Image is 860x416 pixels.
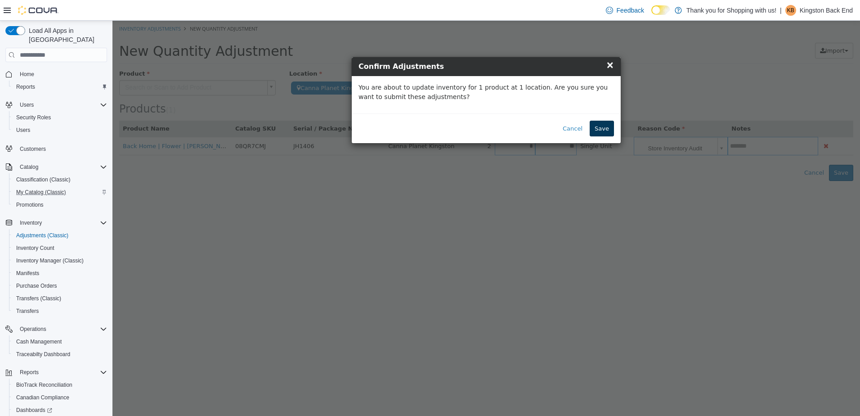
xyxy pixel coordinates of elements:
[13,230,72,241] a: Adjustments (Classic)
[787,5,794,16] span: KB
[16,114,51,121] span: Security Roles
[9,280,111,292] button: Purchase Orders
[13,293,107,304] span: Transfers (Classic)
[16,407,52,414] span: Dashboards
[16,324,107,335] span: Operations
[16,189,66,196] span: My Catalog (Classic)
[9,335,111,348] button: Cash Management
[13,199,47,210] a: Promotions
[16,69,38,80] a: Home
[16,270,39,277] span: Manifests
[16,144,49,154] a: Customers
[16,324,50,335] button: Operations
[16,257,84,264] span: Inventory Manager (Classic)
[493,39,502,50] span: ×
[2,142,111,155] button: Customers
[13,293,65,304] a: Transfers (Classic)
[13,187,70,198] a: My Catalog (Classic)
[20,101,34,109] span: Users
[13,280,107,291] span: Purchase Orders
[13,125,34,136] a: Users
[445,100,475,116] button: Cancel
[13,255,87,266] a: Inventory Manager (Classic)
[20,163,38,171] span: Catalog
[13,380,107,390] span: BioTrack Reconciliation
[16,99,107,110] span: Users
[16,217,107,228] span: Inventory
[13,243,107,253] span: Inventory Count
[13,174,74,185] a: Classification (Classic)
[9,267,111,280] button: Manifests
[13,174,107,185] span: Classification (Classic)
[2,323,111,335] button: Operations
[16,143,107,154] span: Customers
[13,336,65,347] a: Cash Management
[18,6,58,15] img: Cova
[20,219,42,226] span: Inventory
[2,99,111,111] button: Users
[13,187,107,198] span: My Catalog (Classic)
[25,26,107,44] span: Load All Apps in [GEOGRAPHIC_DATA]
[16,367,42,378] button: Reports
[16,282,57,289] span: Purchase Orders
[13,280,61,291] a: Purchase Orders
[16,217,45,228] button: Inventory
[9,173,111,186] button: Classification (Classic)
[9,254,111,267] button: Inventory Manager (Classic)
[9,242,111,254] button: Inventory Count
[16,99,37,110] button: Users
[9,379,111,391] button: BioTrack Reconciliation
[13,349,107,360] span: Traceabilty Dashboard
[20,145,46,153] span: Customers
[13,230,107,241] span: Adjustments (Classic)
[13,405,107,416] span: Dashboards
[602,1,648,19] a: Feedback
[9,391,111,404] button: Canadian Compliance
[9,81,111,93] button: Reports
[651,5,670,15] input: Dark Mode
[16,381,72,389] span: BioTrack Reconciliation
[16,307,39,315] span: Transfers
[13,81,39,92] a: Reports
[13,112,54,123] a: Security Roles
[16,338,62,345] span: Cash Management
[9,111,111,124] button: Security Roles
[13,336,107,347] span: Cash Management
[16,394,69,401] span: Canadian Compliance
[16,127,30,134] span: Users
[13,392,73,403] a: Canadian Compliance
[16,367,107,378] span: Reports
[2,68,111,81] button: Home
[477,100,502,116] button: Save
[246,62,502,81] p: You are about to update inventory for 1 product at 1 location. Are you sure you want to submit th...
[13,306,107,317] span: Transfers
[800,5,853,16] p: Kingston Back End
[2,217,111,229] button: Inventory
[9,305,111,317] button: Transfers
[13,125,107,136] span: Users
[16,351,70,358] span: Traceabilty Dashboard
[16,176,71,183] span: Classification (Classic)
[13,349,74,360] a: Traceabilty Dashboard
[9,348,111,361] button: Traceabilty Dashboard
[16,295,61,302] span: Transfers (Classic)
[13,306,42,317] a: Transfers
[16,162,107,172] span: Catalog
[13,380,76,390] a: BioTrack Reconciliation
[9,292,111,305] button: Transfers (Classic)
[13,255,107,266] span: Inventory Manager (Classic)
[20,369,39,376] span: Reports
[686,5,776,16] p: Thank you for Shopping with us!
[20,71,34,78] span: Home
[16,68,107,80] span: Home
[9,124,111,136] button: Users
[13,112,107,123] span: Security Roles
[13,268,107,279] span: Manifests
[785,5,796,16] div: Kingston Back End
[13,243,58,253] a: Inventory Count
[13,199,107,210] span: Promotions
[2,161,111,173] button: Catalog
[780,5,782,16] p: |
[617,6,644,15] span: Feedback
[9,199,111,211] button: Promotions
